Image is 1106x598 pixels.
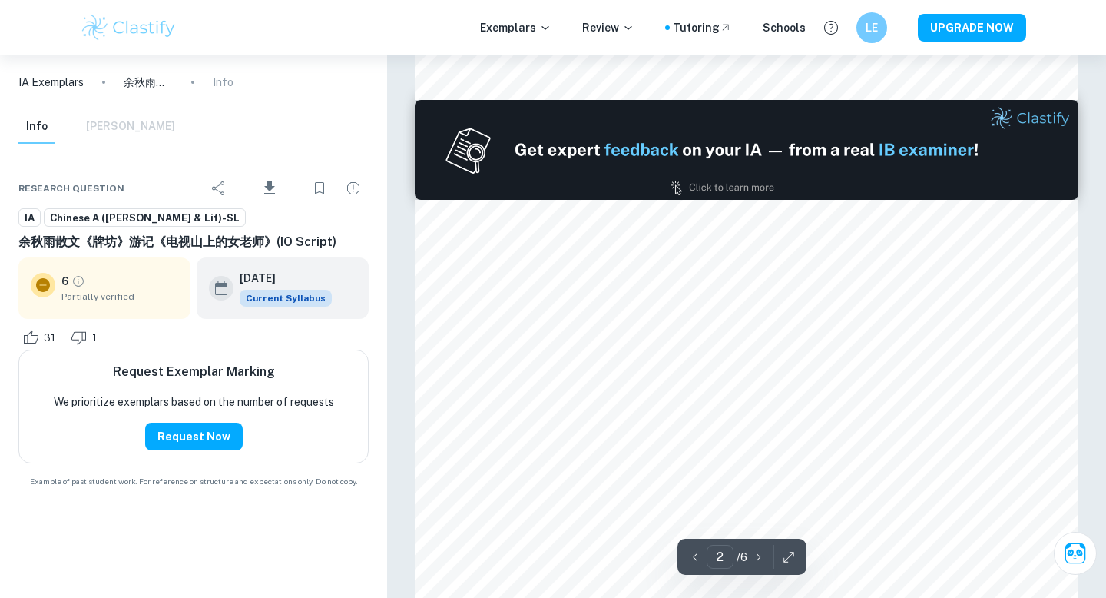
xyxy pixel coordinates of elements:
p: Exemplars [480,19,551,36]
p: 余秋雨散文《牌坊》游记《电视山上的女老师》(IO Script) [124,74,173,91]
p: Info [213,74,233,91]
span: Current Syllabus [240,290,332,307]
button: LE [856,12,887,43]
div: Download [237,168,301,208]
a: IA [18,208,41,228]
h6: 余秋雨散文《牌坊》游记《电视山上的女老师》(IO Script) [18,233,369,251]
span: 1 [84,331,105,346]
span: Chinese A ([PERSON_NAME] & Lit)-SL [45,211,245,226]
p: Review [582,19,634,36]
span: Partially verified [61,290,178,304]
img: Clastify logo [80,12,177,43]
a: Grade partially verified [71,274,85,288]
h6: LE [863,19,881,36]
a: Tutoring [673,19,732,36]
div: This exemplar is based on the current syllabus. Feel free to refer to it for inspiration/ideas wh... [240,290,332,307]
span: Example of past student work. For reference on structure and expectations only. Do not copy. [18,476,369,487]
a: IA Exemplars [18,74,84,91]
div: Report issue [338,173,369,204]
div: Bookmark [304,173,335,204]
a: Chinese A ([PERSON_NAME] & Lit)-SL [44,208,246,228]
button: UPGRADE NOW [918,14,1026,42]
span: 31 [35,331,64,346]
span: IA [19,211,40,226]
button: Request Now [145,423,243,450]
img: Ad [415,100,1078,200]
div: Like [18,325,64,350]
div: Dislike [67,325,105,350]
p: 6 [61,273,68,290]
button: Help and Feedback [818,15,844,41]
p: / 6 [737,549,747,566]
h6: [DATE] [240,270,320,287]
h6: Request Exemplar Marking [113,363,275,381]
p: We prioritize exemplars based on the number of requests [54,394,334,410]
button: Ask Clai [1054,532,1097,575]
span: Research question [18,181,124,195]
div: Share [204,173,234,204]
button: Info [18,110,55,144]
a: Schools [763,19,806,36]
